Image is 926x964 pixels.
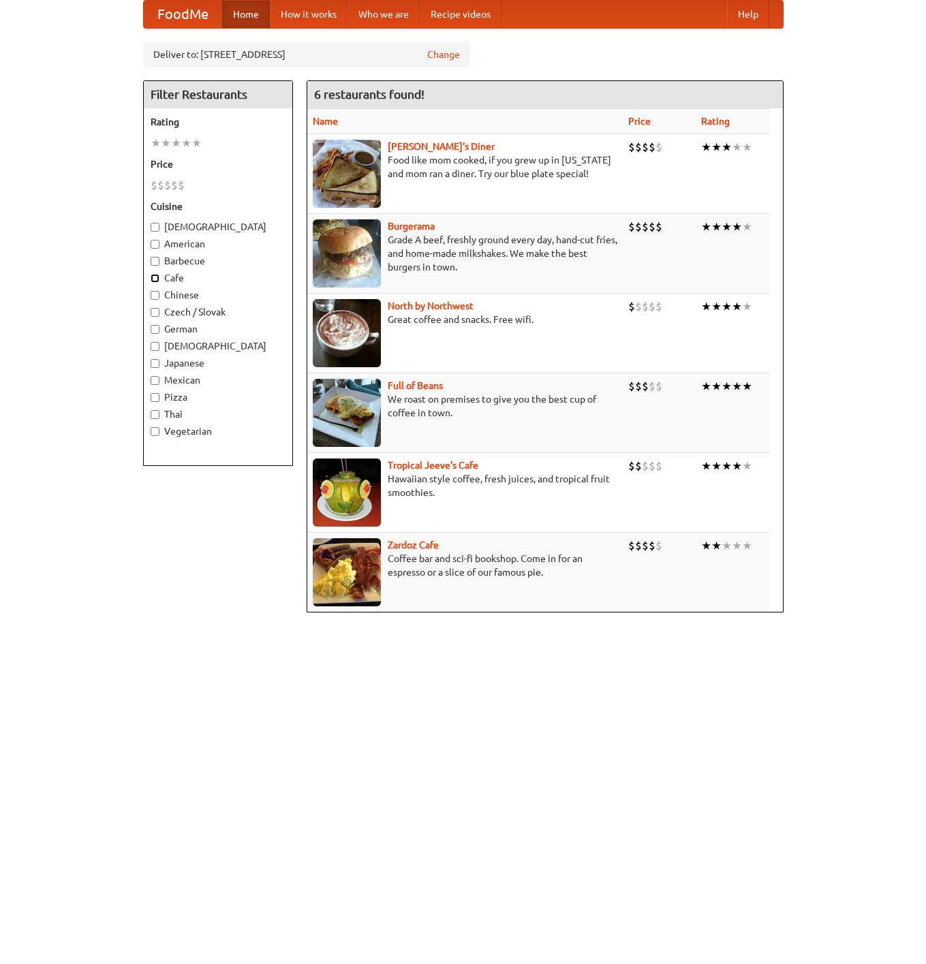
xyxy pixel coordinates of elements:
[313,472,617,499] p: Hawaiian style coffee, fresh juices, and tropical fruit smoothies.
[151,237,285,251] label: American
[151,356,285,370] label: Japanese
[314,88,425,101] ng-pluralize: 6 restaurants found!
[732,538,742,553] li: ★
[143,42,470,67] div: Deliver to: [STREET_ADDRESS]
[732,140,742,155] li: ★
[144,81,292,108] h4: Filter Restaurants
[655,219,662,234] li: $
[144,1,222,28] a: FoodMe
[732,379,742,394] li: ★
[313,153,617,181] p: Food like mom cooked, if you grew up in [US_STATE] and mom ran a diner. Try our blue plate special!
[427,48,460,61] a: Change
[151,254,285,268] label: Barbecue
[313,140,381,208] img: sallys.jpg
[151,308,159,317] input: Czech / Slovak
[171,178,178,193] li: $
[711,458,722,473] li: ★
[388,141,495,152] a: [PERSON_NAME]'s Diner
[388,460,478,471] a: Tropical Jeeve's Cafe
[164,178,171,193] li: $
[628,299,635,314] li: $
[628,538,635,553] li: $
[313,538,381,606] img: zardoz.jpg
[151,342,159,351] input: [DEMOGRAPHIC_DATA]
[151,376,159,385] input: Mexican
[649,219,655,234] li: $
[642,299,649,314] li: $
[151,305,285,319] label: Czech / Slovak
[742,219,752,234] li: ★
[151,223,159,232] input: [DEMOGRAPHIC_DATA]
[628,219,635,234] li: $
[642,379,649,394] li: $
[151,271,285,285] label: Cafe
[151,240,159,249] input: American
[313,379,381,447] img: beans.jpg
[642,458,649,473] li: $
[171,136,181,151] li: ★
[157,178,164,193] li: $
[701,219,711,234] li: ★
[151,322,285,336] label: German
[727,1,769,28] a: Help
[701,140,711,155] li: ★
[388,380,443,391] a: Full of Beans
[655,140,662,155] li: $
[151,393,159,402] input: Pizza
[642,538,649,553] li: $
[711,379,722,394] li: ★
[635,379,642,394] li: $
[151,373,285,387] label: Mexican
[191,136,202,151] li: ★
[649,379,655,394] li: $
[151,325,159,334] input: German
[388,540,439,550] b: Zardoz Cafe
[151,407,285,421] label: Thai
[313,552,617,579] p: Coffee bar and sci-fi bookshop. Come in for an espresso or a slice of our famous pie.
[388,221,435,232] a: Burgerama
[313,116,338,127] a: Name
[655,299,662,314] li: $
[732,458,742,473] li: ★
[649,538,655,553] li: $
[655,458,662,473] li: $
[711,140,722,155] li: ★
[722,299,732,314] li: ★
[655,538,662,553] li: $
[313,233,617,274] p: Grade A beef, freshly ground every day, hand-cut fries, and home-made milkshakes. We make the bes...
[628,116,651,127] a: Price
[313,313,617,326] p: Great coffee and snacks. Free wifi.
[742,458,752,473] li: ★
[181,136,191,151] li: ★
[701,458,711,473] li: ★
[701,379,711,394] li: ★
[742,538,752,553] li: ★
[742,379,752,394] li: ★
[635,140,642,155] li: $
[742,299,752,314] li: ★
[313,392,617,420] p: We roast on premises to give you the best cup of coffee in town.
[701,299,711,314] li: ★
[151,274,159,283] input: Cafe
[711,299,722,314] li: ★
[313,299,381,367] img: north.jpg
[649,299,655,314] li: $
[635,219,642,234] li: $
[655,379,662,394] li: $
[151,339,285,353] label: [DEMOGRAPHIC_DATA]
[151,257,159,266] input: Barbecue
[711,219,722,234] li: ★
[642,219,649,234] li: $
[635,299,642,314] li: $
[222,1,270,28] a: Home
[649,458,655,473] li: $
[313,458,381,527] img: jeeves.jpg
[628,140,635,155] li: $
[151,288,285,302] label: Chinese
[722,379,732,394] li: ★
[732,219,742,234] li: ★
[151,136,161,151] li: ★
